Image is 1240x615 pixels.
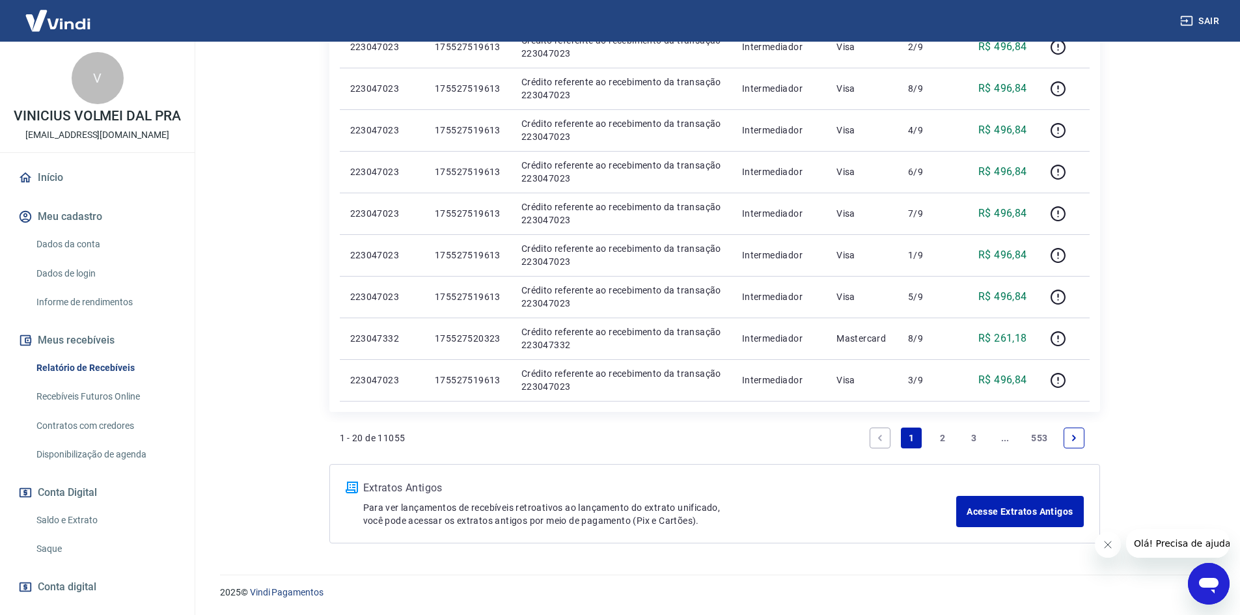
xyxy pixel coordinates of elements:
[836,332,887,345] p: Mastercard
[978,81,1027,96] p: R$ 496,84
[435,207,501,220] p: 175527519613
[435,332,501,345] p: 175527520323
[350,82,414,95] p: 223047023
[31,536,179,562] a: Saque
[521,159,721,185] p: Crédito referente ao recebimento da transação 223047023
[978,206,1027,221] p: R$ 496,84
[1095,532,1121,558] iframe: Fechar mensagem
[1178,9,1224,33] button: Sair
[864,422,1089,454] ul: Pagination
[435,249,501,262] p: 175527519613
[31,383,179,410] a: Recebíveis Futuros Online
[31,355,179,381] a: Relatório de Recebíveis
[350,332,414,345] p: 223047332
[435,124,501,137] p: 175527519613
[932,428,953,448] a: Page 2
[836,165,887,178] p: Visa
[836,124,887,137] p: Visa
[521,200,721,226] p: Crédito referente ao recebimento da transação 223047023
[350,165,414,178] p: 223047023
[742,249,816,262] p: Intermediador
[31,231,179,258] a: Dados da conta
[1126,529,1230,558] iframe: Mensagem da empresa
[16,326,179,355] button: Meus recebíveis
[978,39,1027,55] p: R$ 496,84
[836,40,887,53] p: Visa
[350,207,414,220] p: 223047023
[31,289,179,316] a: Informe de rendimentos
[836,249,887,262] p: Visa
[521,325,721,351] p: Crédito referente ao recebimento da transação 223047332
[521,34,721,60] p: Crédito referente ao recebimento da transação 223047023
[908,124,946,137] p: 4/9
[16,202,179,231] button: Meu cadastro
[836,82,887,95] p: Visa
[836,207,887,220] p: Visa
[742,207,816,220] p: Intermediador
[978,289,1027,305] p: R$ 496,84
[340,431,406,444] p: 1 - 20 de 11055
[8,9,109,20] span: Olá! Precisa de ajuda?
[901,428,922,448] a: Page 1 is your current page
[1188,563,1230,605] iframe: Botão para abrir a janela de mensagens
[38,578,96,596] span: Conta digital
[836,374,887,387] p: Visa
[435,40,501,53] p: 175527519613
[742,290,816,303] p: Intermediador
[16,478,179,507] button: Conta Digital
[350,124,414,137] p: 223047023
[350,249,414,262] p: 223047023
[31,413,179,439] a: Contratos com credores
[363,480,957,496] p: Extratos Antigos
[836,290,887,303] p: Visa
[742,165,816,178] p: Intermediador
[963,428,984,448] a: Page 3
[16,1,100,40] img: Vindi
[978,247,1027,263] p: R$ 496,84
[742,332,816,345] p: Intermediador
[1064,428,1084,448] a: Next page
[742,82,816,95] p: Intermediador
[908,40,946,53] p: 2/9
[908,374,946,387] p: 3/9
[978,122,1027,138] p: R$ 496,84
[742,124,816,137] p: Intermediador
[908,332,946,345] p: 8/9
[908,290,946,303] p: 5/9
[31,441,179,468] a: Disponibilização de agenda
[346,482,358,493] img: ícone
[363,501,957,527] p: Para ver lançamentos de recebíveis retroativos ao lançamento do extrato unificado, você pode aces...
[521,242,721,268] p: Crédito referente ao recebimento da transação 223047023
[521,284,721,310] p: Crédito referente ao recebimento da transação 223047023
[978,372,1027,388] p: R$ 496,84
[908,165,946,178] p: 6/9
[978,164,1027,180] p: R$ 496,84
[908,249,946,262] p: 1/9
[870,428,890,448] a: Previous page
[350,40,414,53] p: 223047023
[908,207,946,220] p: 7/9
[250,587,324,597] a: Vindi Pagamentos
[16,163,179,192] a: Início
[521,367,721,393] p: Crédito referente ao recebimento da transação 223047023
[521,117,721,143] p: Crédito referente ao recebimento da transação 223047023
[1026,428,1053,448] a: Page 553
[14,109,181,123] p: VINICIUS VOLMEI DAL PRA
[435,290,501,303] p: 175527519613
[25,128,169,142] p: [EMAIL_ADDRESS][DOMAIN_NAME]
[350,374,414,387] p: 223047023
[31,507,179,534] a: Saldo e Extrato
[995,428,1015,448] a: Jump forward
[742,374,816,387] p: Intermediador
[350,290,414,303] p: 223047023
[908,82,946,95] p: 8/9
[220,586,1209,599] p: 2025 ©
[435,82,501,95] p: 175527519613
[521,75,721,102] p: Crédito referente ao recebimento da transação 223047023
[742,40,816,53] p: Intermediador
[435,165,501,178] p: 175527519613
[956,496,1083,527] a: Acesse Extratos Antigos
[31,260,179,287] a: Dados de login
[16,573,179,601] a: Conta digital
[435,374,501,387] p: 175527519613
